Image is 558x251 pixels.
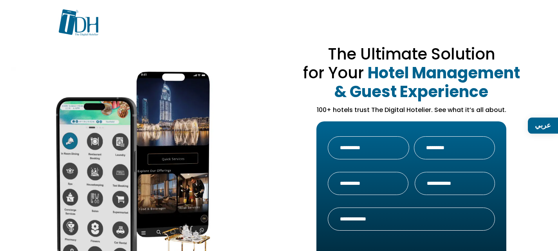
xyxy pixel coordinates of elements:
[334,62,520,103] strong: Hotel Management & Guest Experience
[59,9,98,36] img: TDH-logo
[528,117,558,134] a: عربي
[293,105,530,115] p: 100+ hotels trust The Digital Hotelier. See what it’s all about.
[328,243,495,251] label: CAPTCHA
[303,43,495,84] span: The Ultimate Solution for Your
